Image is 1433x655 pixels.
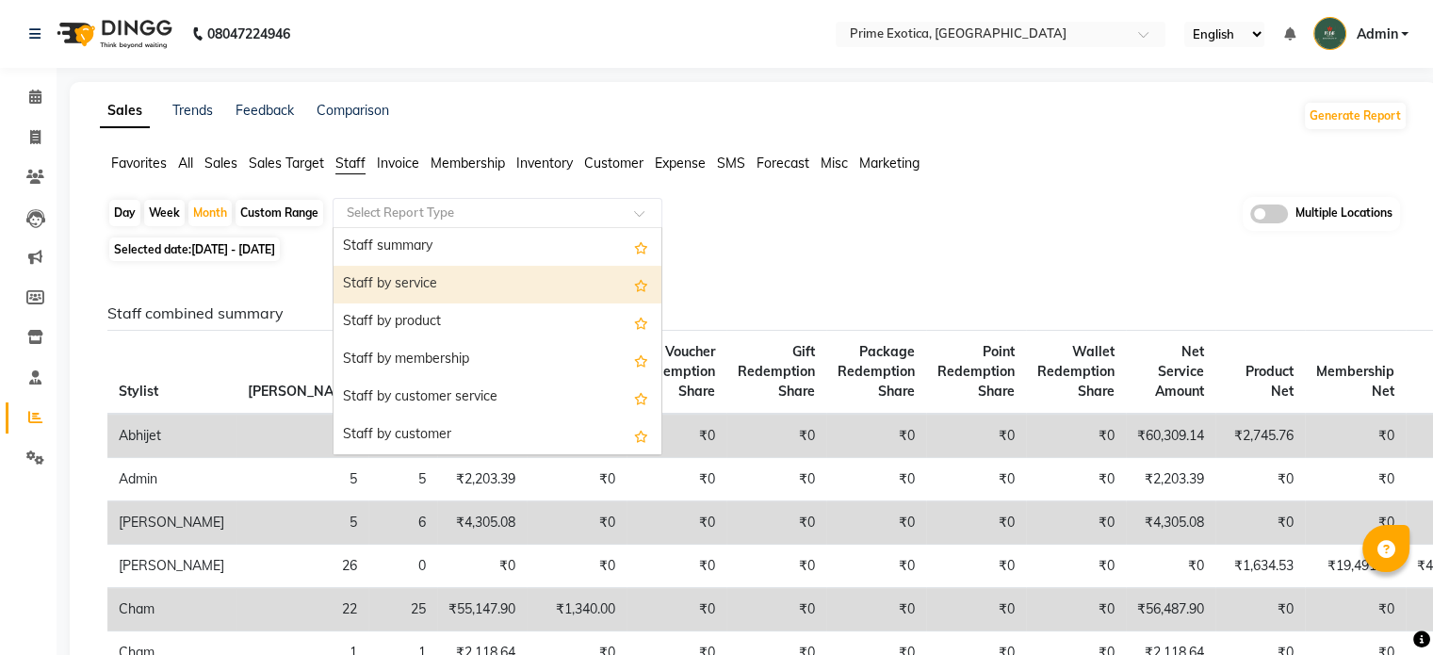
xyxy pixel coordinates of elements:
td: 6 [368,501,437,545]
a: Sales [100,94,150,128]
td: ₹0 [726,545,826,588]
div: Staff by customer service [334,379,661,417]
td: ₹0 [826,545,926,588]
td: ₹0 [437,545,527,588]
span: Selected date: [109,237,280,261]
td: ₹0 [1026,545,1126,588]
td: ₹0 [527,501,627,545]
td: ₹0 [1305,458,1406,501]
td: ₹55,147.90 [437,588,527,631]
td: ₹0 [726,588,826,631]
td: ₹0 [1215,501,1305,545]
div: Staff by membership [334,341,661,379]
td: ₹0 [527,458,627,501]
td: 25 [368,588,437,631]
span: Voucher Redemption Share [638,343,715,400]
td: 5 [236,458,368,501]
td: Cham [107,588,236,631]
div: Custom Range [236,200,323,226]
td: ₹0 [826,588,926,631]
span: Staff [335,155,366,172]
a: Comparison [317,102,389,119]
span: SMS [717,155,745,172]
td: ₹0 [826,414,926,458]
a: Feedback [236,102,294,119]
span: Gift Redemption Share [738,343,815,400]
td: ₹0 [1215,458,1305,501]
span: Point Redemption Share [937,343,1015,400]
div: Staff summary [334,228,661,266]
span: Package Redemption Share [838,343,915,400]
td: ₹0 [627,588,726,631]
td: ₹2,203.39 [1126,458,1215,501]
span: Multiple Locations [1295,205,1392,223]
span: Customer [584,155,643,172]
td: ₹60,309.14 [1126,414,1215,458]
span: Add this report to Favorites List [634,386,648,409]
td: ₹0 [926,414,1026,458]
td: ₹2,745.76 [1215,414,1305,458]
div: Week [144,200,185,226]
td: 22 [236,588,368,631]
td: ₹0 [726,501,826,545]
div: Month [188,200,232,226]
span: Add this report to Favorites List [634,273,648,296]
td: 42 [236,414,368,458]
ng-dropdown-panel: Options list [333,227,662,455]
span: Inventory [516,155,573,172]
span: Membership Net [1316,363,1394,400]
b: 08047224946 [207,8,290,60]
td: ₹0 [1026,501,1126,545]
td: 5 [368,458,437,501]
td: [PERSON_NAME] [107,501,236,545]
td: ₹0 [926,501,1026,545]
td: Admin [107,458,236,501]
span: Add this report to Favorites List [634,236,648,258]
span: All [178,155,193,172]
img: Admin [1313,17,1346,50]
img: logo [48,8,177,60]
td: ₹0 [1305,588,1406,631]
td: ₹0 [1026,414,1126,458]
td: ₹1,340.00 [527,588,627,631]
td: ₹0 [726,458,826,501]
span: Add this report to Favorites List [634,311,648,334]
td: ₹0 [1305,414,1406,458]
span: Sales [204,155,237,172]
td: ₹0 [1305,501,1406,545]
div: Staff by product [334,303,661,341]
span: Invoice [377,155,419,172]
td: 5 [236,501,368,545]
td: ₹4,305.08 [437,501,527,545]
td: ₹0 [1215,588,1305,631]
span: Marketing [859,155,920,172]
td: ₹0 [627,458,726,501]
span: Stylist [119,383,158,400]
td: ₹0 [1026,588,1126,631]
td: ₹0 [826,501,926,545]
td: ₹1,634.53 [1215,545,1305,588]
td: ₹2,203.39 [437,458,527,501]
span: Misc [821,155,848,172]
td: ₹0 [627,501,726,545]
button: Generate Report [1305,103,1406,129]
span: Product Net [1246,363,1294,400]
td: Abhijet [107,414,236,458]
td: [PERSON_NAME] [107,545,236,588]
td: ₹4,305.08 [1126,501,1215,545]
td: ₹0 [726,414,826,458]
span: Wallet Redemption Share [1037,343,1115,400]
div: Staff by customer [334,417,661,454]
td: ₹0 [527,545,627,588]
div: Staff by service [334,266,661,303]
span: [PERSON_NAME] [248,383,357,400]
span: Add this report to Favorites List [634,349,648,371]
div: Day [109,200,140,226]
span: Add this report to Favorites List [634,424,648,447]
span: Membership [431,155,505,172]
span: Expense [655,155,706,172]
td: ₹56,487.90 [1126,588,1215,631]
h6: Staff combined summary [107,304,1392,322]
td: 0 [368,545,437,588]
td: 26 [236,545,368,588]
